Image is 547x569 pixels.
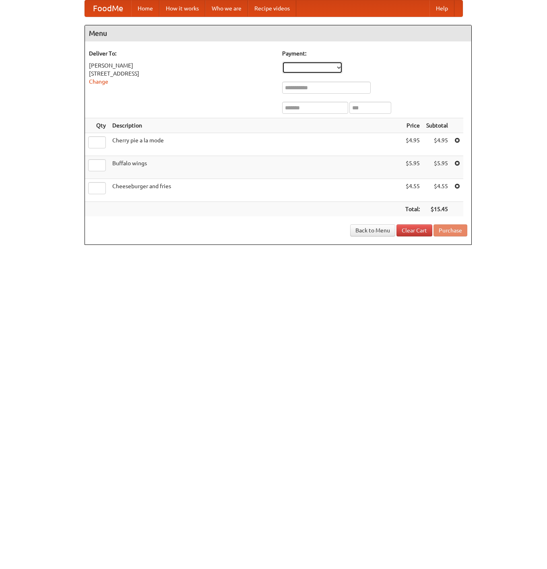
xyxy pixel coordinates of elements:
[85,0,131,16] a: FoodMe
[282,49,467,58] h5: Payment:
[402,133,423,156] td: $4.95
[109,179,402,202] td: Cheeseburger and fries
[248,0,296,16] a: Recipe videos
[89,70,274,78] div: [STREET_ADDRESS]
[85,118,109,133] th: Qty
[89,62,274,70] div: [PERSON_NAME]
[396,224,432,236] a: Clear Cart
[205,0,248,16] a: Who we are
[402,179,423,202] td: $4.55
[402,156,423,179] td: $5.95
[429,0,454,16] a: Help
[109,118,402,133] th: Description
[433,224,467,236] button: Purchase
[423,118,451,133] th: Subtotal
[423,133,451,156] td: $4.95
[402,118,423,133] th: Price
[423,156,451,179] td: $5.95
[131,0,159,16] a: Home
[402,202,423,217] th: Total:
[109,156,402,179] td: Buffalo wings
[85,25,471,41] h4: Menu
[159,0,205,16] a: How it works
[89,49,274,58] h5: Deliver To:
[109,133,402,156] td: Cherry pie a la mode
[89,78,108,85] a: Change
[423,202,451,217] th: $15.45
[423,179,451,202] td: $4.55
[350,224,395,236] a: Back to Menu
